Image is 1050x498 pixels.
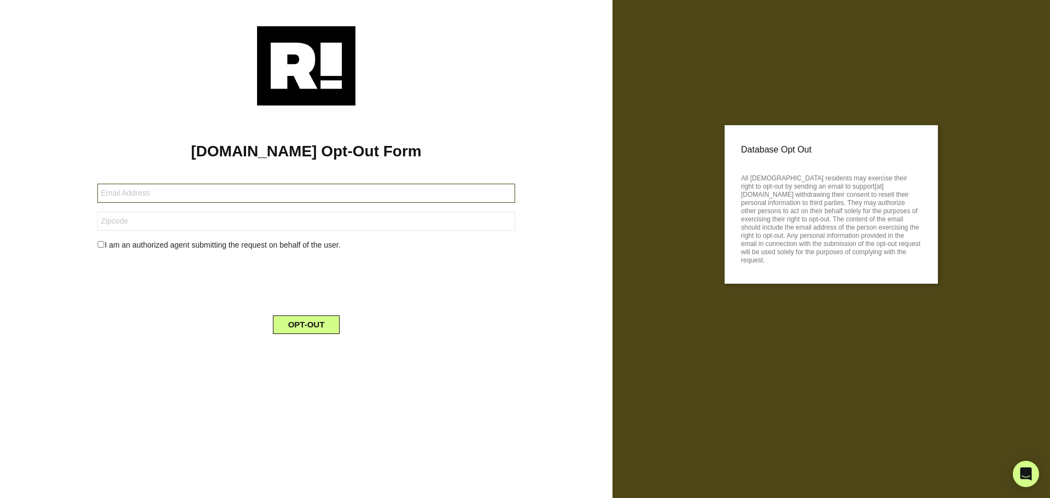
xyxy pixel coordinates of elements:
input: Email Address [97,184,515,203]
p: Database Opt Out [741,142,921,158]
div: Open Intercom Messenger [1013,461,1039,487]
img: Retention.com [257,26,355,106]
div: I am an authorized agent submitting the request on behalf of the user. [89,239,523,251]
p: All [DEMOGRAPHIC_DATA] residents may exercise their right to opt-out by sending an email to suppo... [741,171,921,265]
iframe: reCAPTCHA [223,260,389,302]
input: Zipcode [97,212,515,231]
button: OPT-OUT [273,315,340,334]
h1: [DOMAIN_NAME] Opt-Out Form [16,142,596,161]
